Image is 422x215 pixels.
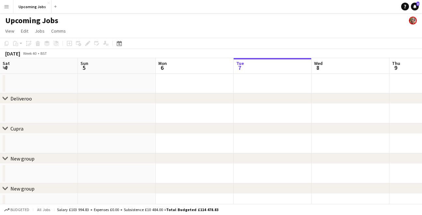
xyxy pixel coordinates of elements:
[416,2,419,6] span: 3
[235,64,244,71] span: 7
[391,64,400,71] span: 9
[409,17,417,24] app-user-avatar: Jade Beasley
[80,60,88,66] span: Sun
[10,207,29,212] span: Budgeted
[10,125,23,132] div: Cupra
[392,60,400,66] span: Thu
[10,95,32,102] div: Deliveroo
[36,207,51,212] span: All jobs
[21,28,28,34] span: Edit
[3,27,17,35] a: View
[3,206,30,213] button: Budgeted
[10,185,35,192] div: New group
[2,64,10,71] span: 4
[51,28,66,34] span: Comms
[18,27,31,35] a: Edit
[13,0,51,13] button: Upcoming Jobs
[411,3,419,10] a: 3
[80,64,88,71] span: 5
[35,28,45,34] span: Jobs
[40,51,47,56] div: BST
[49,27,68,35] a: Comms
[32,27,47,35] a: Jobs
[236,60,244,66] span: Tue
[22,51,38,56] span: Week 40
[314,60,323,66] span: Wed
[313,64,323,71] span: 8
[166,207,218,212] span: Total Budgeted £114 478.83
[5,50,20,57] div: [DATE]
[5,28,14,34] span: View
[57,207,218,212] div: Salary £103 994.83 + Expenses £0.00 + Subsistence £10 484.00 =
[3,60,10,66] span: Sat
[158,60,167,66] span: Mon
[10,155,35,162] div: New group
[5,16,58,25] h1: Upcoming Jobs
[157,64,167,71] span: 6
